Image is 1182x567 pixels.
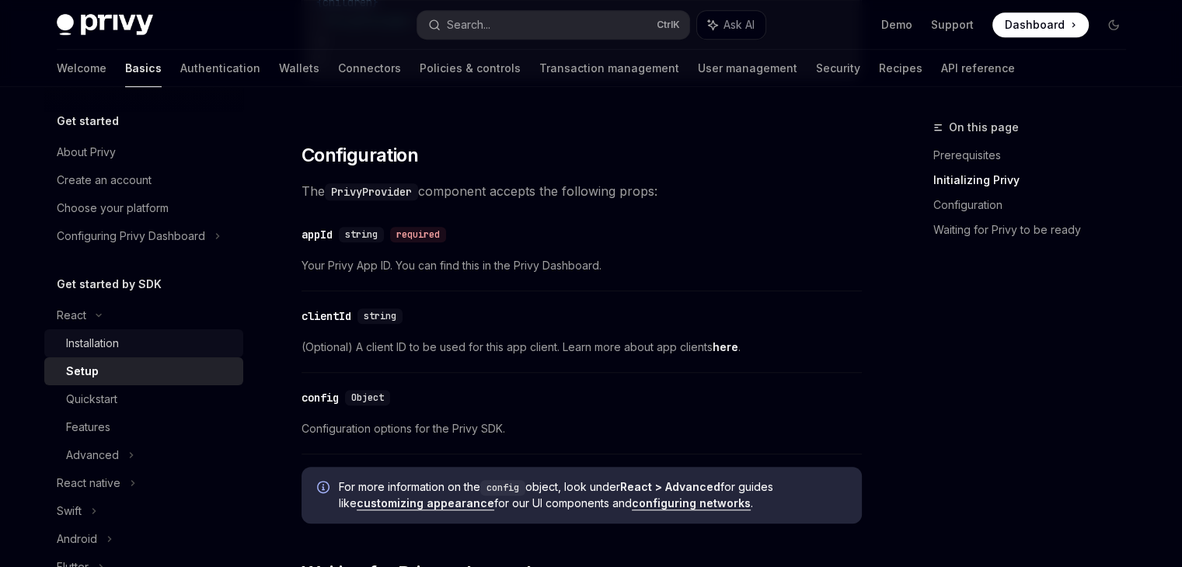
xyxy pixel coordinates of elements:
a: Choose your platform [44,194,243,222]
img: dark logo [57,14,153,36]
div: React [57,306,86,325]
code: config [480,480,525,496]
div: Search... [447,16,490,34]
a: Transaction management [539,50,679,87]
div: appId [302,227,333,242]
div: Quickstart [66,390,117,409]
h5: Get started by SDK [57,275,162,294]
div: Setup [66,362,99,381]
span: Object [351,391,384,404]
strong: React > Advanced [620,480,720,493]
div: Features [66,418,110,437]
a: Installation [44,329,243,357]
span: (Optional) A client ID to be used for this app client. Learn more about app clients . [302,338,862,357]
span: Configuration options for the Privy SDK. [302,419,862,438]
a: customizing appearance [357,496,494,510]
div: Android [57,530,97,548]
div: config [302,390,339,405]
div: Create an account [57,171,152,190]
h5: Get started [57,112,119,130]
a: Initializing Privy [933,168,1138,193]
div: Swift [57,502,82,520]
div: Installation [66,334,119,353]
a: configuring networks [632,496,751,510]
button: Toggle dark mode [1101,12,1126,37]
a: Create an account [44,166,243,194]
span: Ctrl K [657,19,680,31]
div: Configuring Privy Dashboard [57,227,205,245]
button: Ask AI [697,11,765,39]
a: Recipes [879,50,922,87]
a: Connectors [338,50,401,87]
div: React native [57,474,120,492]
div: Choose your platform [57,199,169,217]
span: Ask AI [723,17,755,33]
a: Security [816,50,860,87]
a: Quickstart [44,385,243,413]
span: The component accepts the following props: [302,180,862,202]
span: For more information on the object, look under for guides like for our UI components and . [339,479,846,511]
a: Policies & controls [420,50,521,87]
span: Dashboard [1005,17,1065,33]
a: Setup [44,357,243,385]
span: Configuration [302,143,418,168]
span: string [364,310,396,322]
div: About Privy [57,143,116,162]
a: Support [931,17,974,33]
button: Search...CtrlK [417,11,689,39]
a: About Privy [44,138,243,166]
a: here [713,340,738,354]
a: Demo [881,17,912,33]
a: Basics [125,50,162,87]
a: Wallets [279,50,319,87]
span: string [345,228,378,241]
a: API reference [941,50,1015,87]
div: Advanced [66,446,119,464]
div: required [390,227,446,242]
a: User management [698,50,797,87]
a: Authentication [180,50,260,87]
a: Configuration [933,193,1138,217]
svg: Info [317,481,333,496]
a: Dashboard [992,12,1089,37]
a: Welcome [57,50,106,87]
div: clientId [302,308,351,324]
a: Waiting for Privy to be ready [933,217,1138,242]
span: On this page [949,118,1019,137]
a: Prerequisites [933,143,1138,168]
code: PrivyProvider [325,183,418,200]
span: Your Privy App ID. You can find this in the Privy Dashboard. [302,256,862,275]
a: Features [44,413,243,441]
